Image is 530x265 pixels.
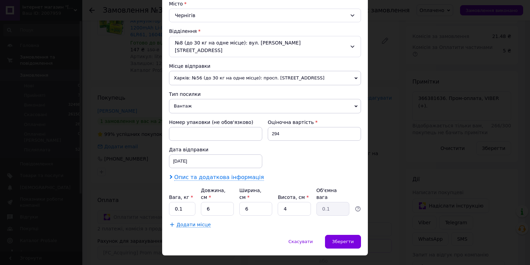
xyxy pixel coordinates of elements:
span: Вантаж [169,99,361,113]
span: Опис та додаткова інформація [174,174,264,181]
span: Тип посилки [169,91,201,97]
span: Додати місце [177,222,211,228]
label: Вага, кг [169,194,193,200]
span: Зберегти [332,239,354,244]
label: Висота, см [278,194,309,200]
span: Харків: №56 (до 30 кг на одне місце): просп. [STREET_ADDRESS] [169,71,361,85]
div: Об'ємна вага [316,187,349,201]
div: Чернігів [169,9,361,22]
label: Довжина, см [201,188,226,200]
label: Ширина, см [239,188,261,200]
div: Номер упаковки (не обов'язково) [169,119,262,126]
div: Відділення [169,28,361,35]
div: Дата відправки [169,146,262,153]
div: Оціночна вартість [268,119,361,126]
span: Місце відправки [169,63,210,69]
div: Місто [169,0,361,7]
span: Скасувати [288,239,313,244]
div: №8 (до 30 кг на одне місце): вул. [PERSON_NAME][STREET_ADDRESS] [169,36,361,57]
